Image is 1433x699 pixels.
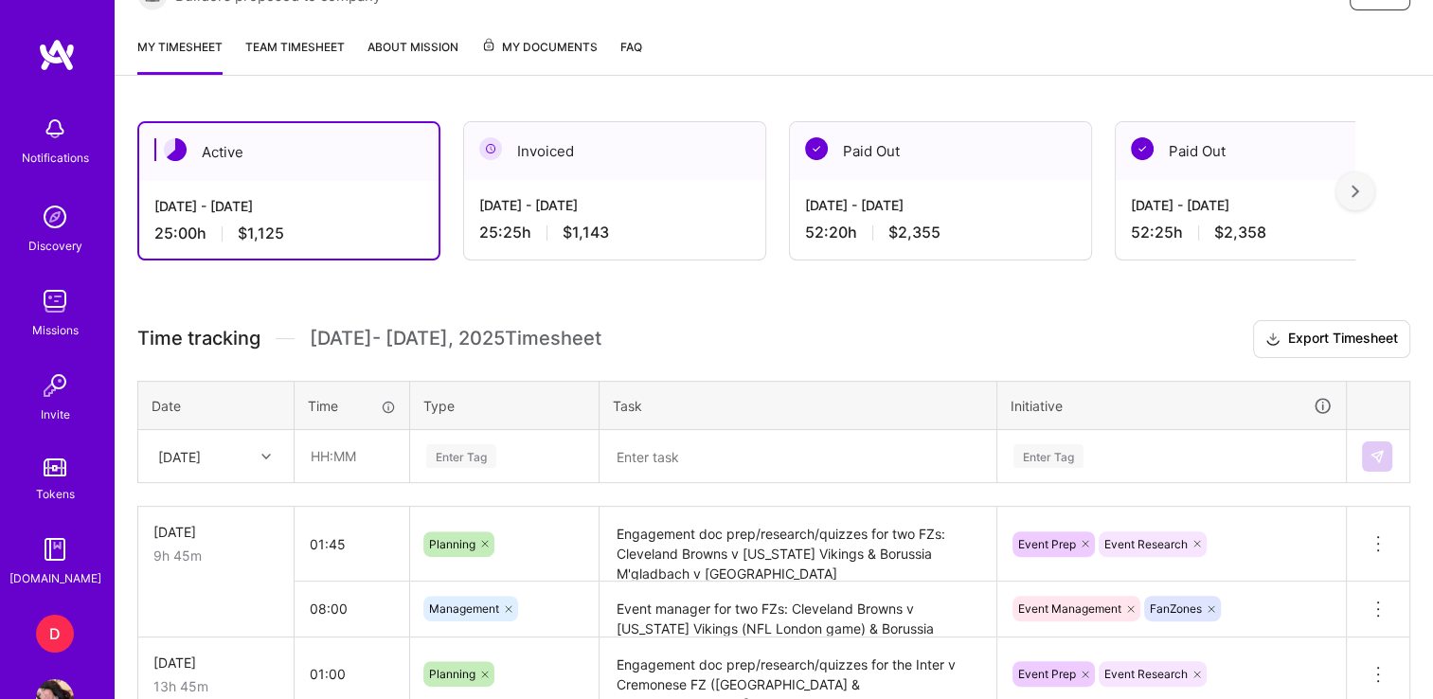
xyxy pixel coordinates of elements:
[32,320,79,340] div: Missions
[245,37,345,75] a: Team timesheet
[410,381,600,430] th: Type
[429,667,475,681] span: Planning
[158,446,201,466] div: [DATE]
[1104,667,1188,681] span: Event Research
[1018,601,1121,616] span: Event Management
[479,223,750,242] div: 25:25 h
[153,653,278,672] div: [DATE]
[481,37,598,75] a: My Documents
[367,37,458,75] a: About Mission
[1131,223,1402,242] div: 52:25 h
[805,137,828,160] img: Paid Out
[1150,601,1202,616] span: FanZones
[36,484,75,504] div: Tokens
[1013,441,1084,471] div: Enter Tag
[790,122,1091,180] div: Paid Out
[1131,137,1154,160] img: Paid Out
[601,583,994,636] textarea: Event manager for two FZs: Cleveland Browns v [US_STATE] Vikings (NFL London game) & Borussia M'g...
[38,38,76,72] img: logo
[1352,185,1359,198] img: right
[429,601,499,616] span: Management
[295,649,409,699] input: HH:MM
[805,223,1076,242] div: 52:20 h
[295,519,409,569] input: HH:MM
[261,452,271,461] i: icon Chevron
[9,568,101,588] div: [DOMAIN_NAME]
[36,282,74,320] img: teamwork
[601,509,994,580] textarea: Engagement doc prep/research/quizzes for two FZs: Cleveland Browns v [US_STATE] Vikings & Borussi...
[41,404,70,424] div: Invite
[139,123,439,181] div: Active
[153,522,278,542] div: [DATE]
[154,196,423,216] div: [DATE] - [DATE]
[153,546,278,565] div: 9h 45m
[44,458,66,476] img: tokens
[600,381,997,430] th: Task
[1265,330,1281,349] i: icon Download
[1131,195,1402,215] div: [DATE] - [DATE]
[429,537,475,551] span: Planning
[28,236,82,256] div: Discovery
[479,137,502,160] img: Invoiced
[36,198,74,236] img: discovery
[479,195,750,215] div: [DATE] - [DATE]
[296,431,408,481] input: HH:MM
[164,138,187,161] img: Active
[1214,223,1266,242] span: $2,358
[31,615,79,653] a: D
[426,441,496,471] div: Enter Tag
[36,367,74,404] img: Invite
[1253,320,1410,358] button: Export Timesheet
[137,37,223,75] a: My timesheet
[1104,537,1188,551] span: Event Research
[137,327,260,350] span: Time tracking
[1116,122,1417,180] div: Paid Out
[888,223,940,242] span: $2,355
[153,676,278,696] div: 13h 45m
[36,615,74,653] div: D
[1018,537,1076,551] span: Event Prep
[620,37,642,75] a: FAQ
[481,37,598,58] span: My Documents
[154,224,423,243] div: 25:00 h
[464,122,765,180] div: Invoiced
[805,195,1076,215] div: [DATE] - [DATE]
[22,148,89,168] div: Notifications
[36,530,74,568] img: guide book
[310,327,601,350] span: [DATE] - [DATE] , 2025 Timesheet
[1011,395,1333,417] div: Initiative
[563,223,609,242] span: $1,143
[36,110,74,148] img: bell
[295,583,409,634] input: HH:MM
[1018,667,1076,681] span: Event Prep
[308,396,396,416] div: Time
[138,381,295,430] th: Date
[1370,449,1385,464] img: Submit
[238,224,284,243] span: $1,125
